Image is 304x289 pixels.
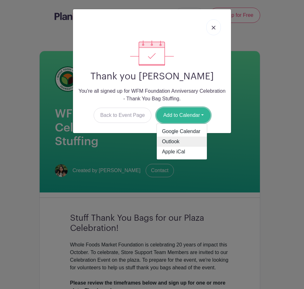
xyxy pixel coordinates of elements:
[157,147,207,157] a: Apple iCal
[156,108,210,123] button: Add to Calendar
[94,108,152,123] a: Back to Event Page
[157,126,207,137] a: Google Calendar
[157,137,207,147] a: Outlook
[78,87,226,103] p: You're all signed up for WFM Foundation Anniversary Celebration - Thank You Bag Stuffing.
[130,40,174,66] img: signup_complete-c468d5dda3e2740ee63a24cb0ba0d3ce5d8a4ecd24259e683200fb1569d990c8.svg
[212,26,215,30] img: close_button-5f87c8562297e5c2d7936805f587ecaba9071eb48480494691a3f1689db116b3.svg
[78,71,226,82] h2: Thank you [PERSON_NAME]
